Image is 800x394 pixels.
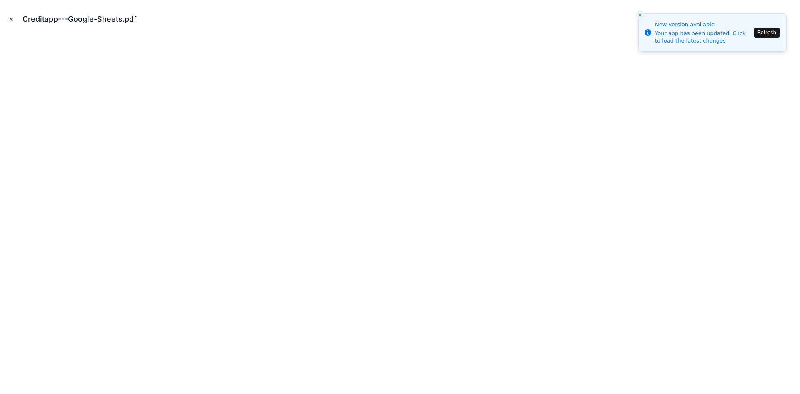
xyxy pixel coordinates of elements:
div: Creditapp---Google-Sheets.pdf [22,13,143,25]
iframe: pdf-iframe [7,35,793,387]
button: Close toast [636,11,644,19]
div: New version available [655,20,752,29]
button: Refresh [754,28,780,38]
div: Your app has been updated. Click to load the latest changes [655,30,752,45]
button: Close modal [7,15,16,24]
